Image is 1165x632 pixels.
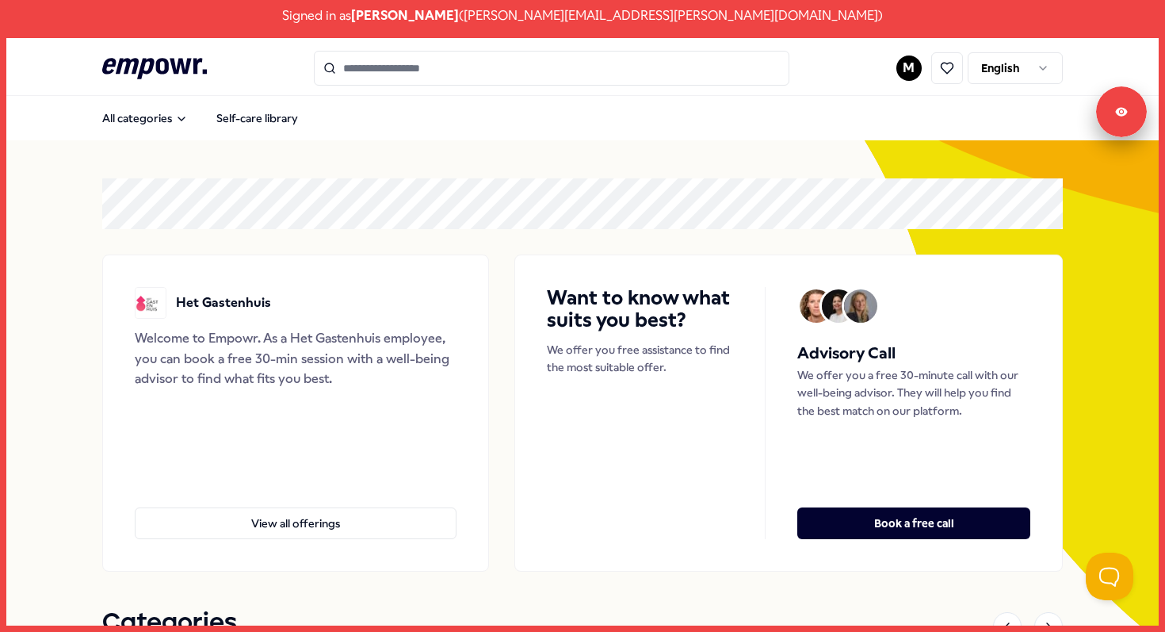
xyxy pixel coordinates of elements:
img: Het Gastenhuis [135,287,166,319]
a: Self-care library [204,102,311,134]
div: Welcome to Empowr. As a Het Gastenhuis employee, you can book a free 30-min session with a well-b... [135,328,456,389]
input: Search for products, categories or subcategories [314,51,789,86]
iframe: Help Scout Beacon - Open [1086,553,1133,600]
button: M [896,56,922,81]
p: We offer you free assistance to find the most suitable offer. [547,341,733,377]
h4: Want to know what suits you best? [547,287,733,331]
img: Avatar [800,289,833,323]
img: Avatar [822,289,855,323]
nav: Main [90,102,311,134]
p: Het Gastenhuis [176,293,271,313]
a: View all offerings [135,482,456,539]
span: [PERSON_NAME] [351,6,459,26]
p: We offer you a free 30-minute call with our well-being advisor. They will help you find the best ... [797,366,1030,419]
button: Book a free call [797,508,1030,539]
button: All categories [90,102,201,134]
img: Avatar [844,289,877,323]
h5: Advisory Call [797,341,1030,366]
button: View all offerings [135,508,456,539]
